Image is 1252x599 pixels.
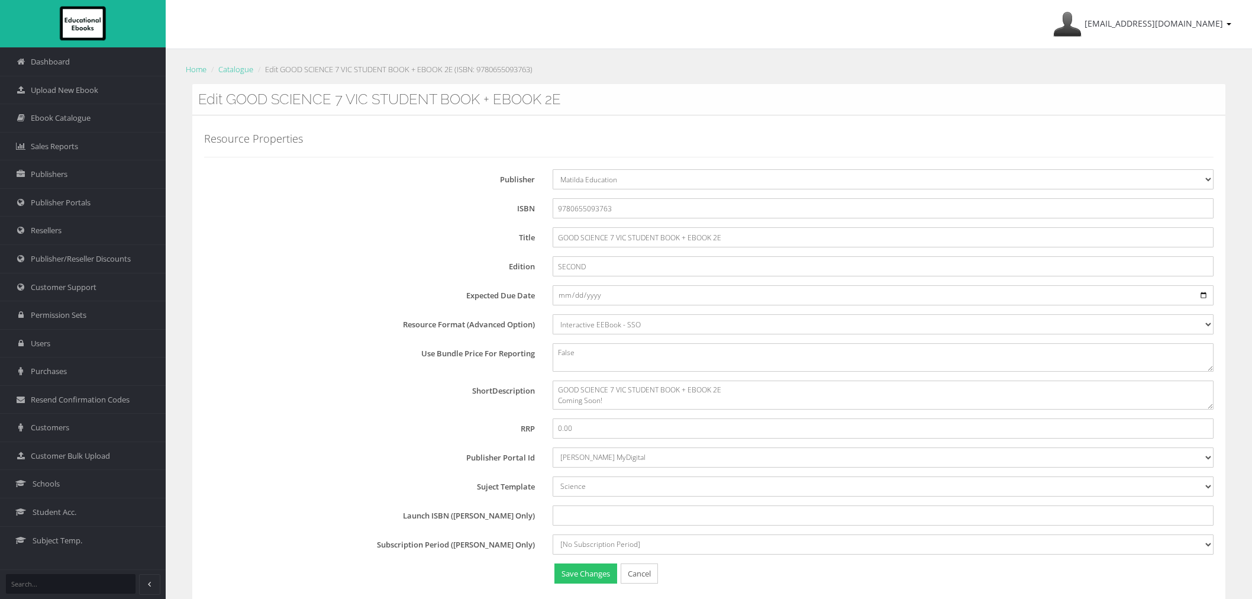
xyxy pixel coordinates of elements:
[204,314,544,331] label: Resource Format (Advanced Option)
[31,197,91,208] span: Publisher Portals
[31,422,69,433] span: Customers
[1053,10,1082,38] img: Avatar
[31,310,86,321] span: Permission Sets
[553,381,1214,409] textarea: GOOD SCIENCE 7 VIC STUDENT BOOK + EBOOK 2E Coming Soon!
[33,478,60,489] span: Schools
[31,225,62,236] span: Resellers
[186,64,206,75] a: Home
[204,343,544,360] label: Use Bundle Price For Reporting
[621,563,658,584] a: Cancel
[31,282,96,293] span: Customer Support
[31,56,70,67] span: Dashboard
[31,85,98,96] span: Upload New Ebook
[204,169,544,186] label: Publisher
[204,418,544,435] label: RRP
[218,64,253,75] a: Catalogue
[554,563,617,584] button: Save Changes
[204,285,544,302] label: Expected Due Date
[204,476,544,493] label: Suject Template
[31,450,110,462] span: Customer Bulk Upload
[204,534,544,551] label: Subscription Period ([PERSON_NAME] Only)
[204,447,544,464] label: Publisher Portal Id
[553,343,1214,372] textarea: False
[33,535,82,546] span: Subject Temp.
[204,505,544,522] label: Launch ISBN ([PERSON_NAME] Only)
[6,574,135,594] input: Search...
[1085,18,1223,29] span: [EMAIL_ADDRESS][DOMAIN_NAME]
[255,63,533,76] li: Edit GOOD SCIENCE 7 VIC STUDENT BOOK + EBOOK 2E (ISBN: 9780655093763)
[204,133,1214,145] h4: Resource Properties
[204,198,544,215] label: ISBN
[31,112,91,124] span: Ebook Catalogue
[31,169,67,180] span: Publishers
[31,141,78,152] span: Sales Reports
[33,507,76,518] span: Student Acc.
[204,381,544,397] label: ShortDescription
[31,394,130,405] span: Resend Confirmation Codes
[31,338,50,349] span: Users
[204,227,544,244] label: Title
[31,366,67,377] span: Purchases
[204,256,544,273] label: Edition
[31,253,131,265] span: Publisher/Reseller Discounts
[198,92,1219,107] h3: Edit GOOD SCIENCE 7 VIC STUDENT BOOK + EBOOK 2E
